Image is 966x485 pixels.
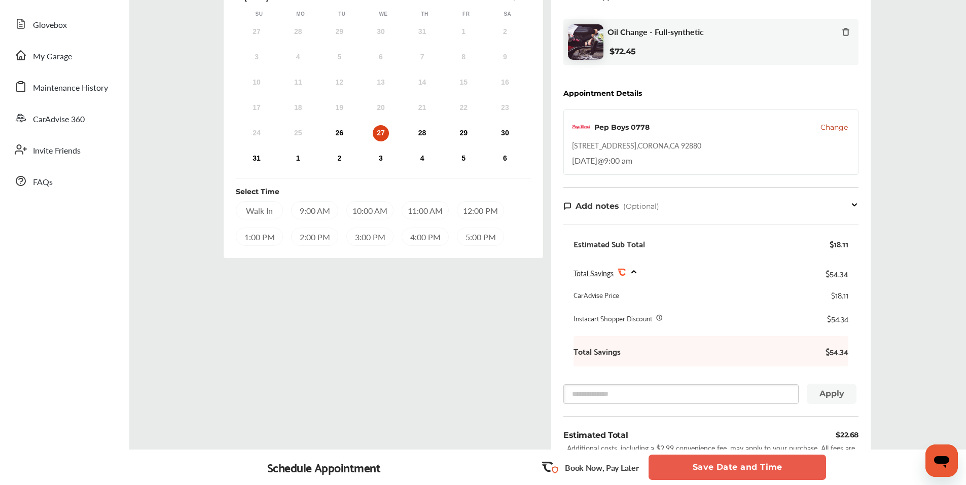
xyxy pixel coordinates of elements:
[414,49,431,65] div: Not available Thursday, August 7th, 2025
[623,202,659,211] span: (Optional)
[568,24,603,60] img: oil-change-thumb.jpg
[574,268,614,278] span: Total Savings
[455,74,472,91] div: Not available Friday, August 15th, 2025
[291,228,338,246] div: 2:00 PM
[604,155,632,166] span: 9:00 am
[649,455,826,480] button: Save Date and Time
[455,151,472,167] div: Choose Friday, September 5th, 2025
[610,47,636,56] b: $72.45
[290,125,306,141] div: Not available Monday, August 25th, 2025
[563,429,628,441] div: Estimated Total
[563,202,571,210] img: note-icon.db9493fa.svg
[9,136,119,163] a: Invite Friends
[290,49,306,65] div: Not available Monday, August 4th, 2025
[402,201,449,219] div: 11:00 AM
[457,228,504,246] div: 5:00 PM
[290,100,306,116] div: Not available Monday, August 18th, 2025
[820,122,848,132] button: Change
[248,125,265,141] div: Not available Sunday, August 24th, 2025
[33,176,53,189] span: FAQs
[607,27,704,36] span: Oil Change - Full-synthetic
[33,50,72,63] span: My Garage
[497,24,513,40] div: Not available Saturday, August 2nd, 2025
[827,313,848,323] div: $54.34
[33,113,85,126] span: CarAdvise 360
[373,151,389,167] div: Choose Wednesday, September 3rd, 2025
[378,11,388,18] div: We
[248,100,265,116] div: Not available Sunday, August 17th, 2025
[497,100,513,116] div: Not available Saturday, August 23rd, 2025
[254,11,264,18] div: Su
[826,266,848,280] div: $54.34
[331,74,347,91] div: Not available Tuesday, August 12th, 2025
[572,118,590,136] img: logo-pepboys.png
[296,11,306,18] div: Mo
[563,443,858,463] div: Additional costs, including a $2.99 convenience fee, may apply to your purchase. All fees are sub...
[248,151,265,167] div: Choose Sunday, August 31st, 2025
[9,105,119,131] a: CarAdvise 360
[402,228,449,246] div: 4:00 PM
[248,24,265,40] div: Not available Sunday, July 27th, 2025
[9,42,119,68] a: My Garage
[574,239,645,249] div: Estimated Sub Total
[497,125,513,141] div: Choose Saturday, August 30th, 2025
[830,239,848,249] div: $18.11
[457,201,504,219] div: 12:00 PM
[9,11,119,37] a: Glovebox
[836,429,858,441] div: $22.68
[497,151,513,167] div: Choose Saturday, September 6th, 2025
[337,11,347,18] div: Tu
[267,460,381,474] div: Schedule Appointment
[414,125,431,141] div: Choose Thursday, August 28th, 2025
[291,201,338,219] div: 9:00 AM
[831,290,848,300] div: $18.11
[455,24,472,40] div: Not available Friday, August 1st, 2025
[236,22,526,169] div: month 2025-08
[572,140,701,151] div: [STREET_ADDRESS] , CORONA , CA 92880
[925,444,958,477] iframe: Button to launch messaging window
[572,155,597,166] span: [DATE]
[373,125,389,141] div: Choose Wednesday, August 27th, 2025
[248,74,265,91] div: Not available Sunday, August 10th, 2025
[455,125,472,141] div: Choose Friday, August 29th, 2025
[331,151,347,167] div: Choose Tuesday, September 2nd, 2025
[33,144,81,158] span: Invite Friends
[9,73,119,100] a: Maintenance History
[597,155,604,166] span: @
[373,24,389,40] div: Not available Wednesday, July 30th, 2025
[373,100,389,116] div: Not available Wednesday, August 20th, 2025
[420,11,430,18] div: Th
[414,151,431,167] div: Choose Thursday, September 4th, 2025
[236,186,279,197] div: Select Time
[414,100,431,116] div: Not available Thursday, August 21st, 2025
[373,49,389,65] div: Not available Wednesday, August 6th, 2025
[563,89,642,97] div: Appointment Details
[290,151,306,167] div: Choose Monday, September 1st, 2025
[346,228,393,246] div: 3:00 PM
[565,462,638,473] p: Book Now, Pay Later
[497,74,513,91] div: Not available Saturday, August 16th, 2025
[574,346,621,356] b: Total Savings
[414,24,431,40] div: Not available Thursday, July 31st, 2025
[9,168,119,194] a: FAQs
[574,290,619,300] div: CarAdvise Price
[594,122,650,132] div: Pep Boys 0778
[290,74,306,91] div: Not available Monday, August 11th, 2025
[818,346,848,356] b: $54.34
[373,74,389,91] div: Not available Wednesday, August 13th, 2025
[331,125,347,141] div: Choose Tuesday, August 26th, 2025
[455,100,472,116] div: Not available Friday, August 22nd, 2025
[236,201,283,219] div: Walk In
[414,74,431,91] div: Not available Thursday, August 14th, 2025
[807,384,856,404] button: Apply
[331,24,347,40] div: Not available Tuesday, July 29th, 2025
[455,49,472,65] div: Not available Friday, August 8th, 2025
[331,100,347,116] div: Not available Tuesday, August 19th, 2025
[290,24,306,40] div: Not available Monday, July 28th, 2025
[33,19,67,32] span: Glovebox
[576,201,619,211] span: Add notes
[33,82,108,95] span: Maintenance History
[346,201,393,219] div: 10:00 AM
[574,313,652,323] div: Instacart Shopper Discount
